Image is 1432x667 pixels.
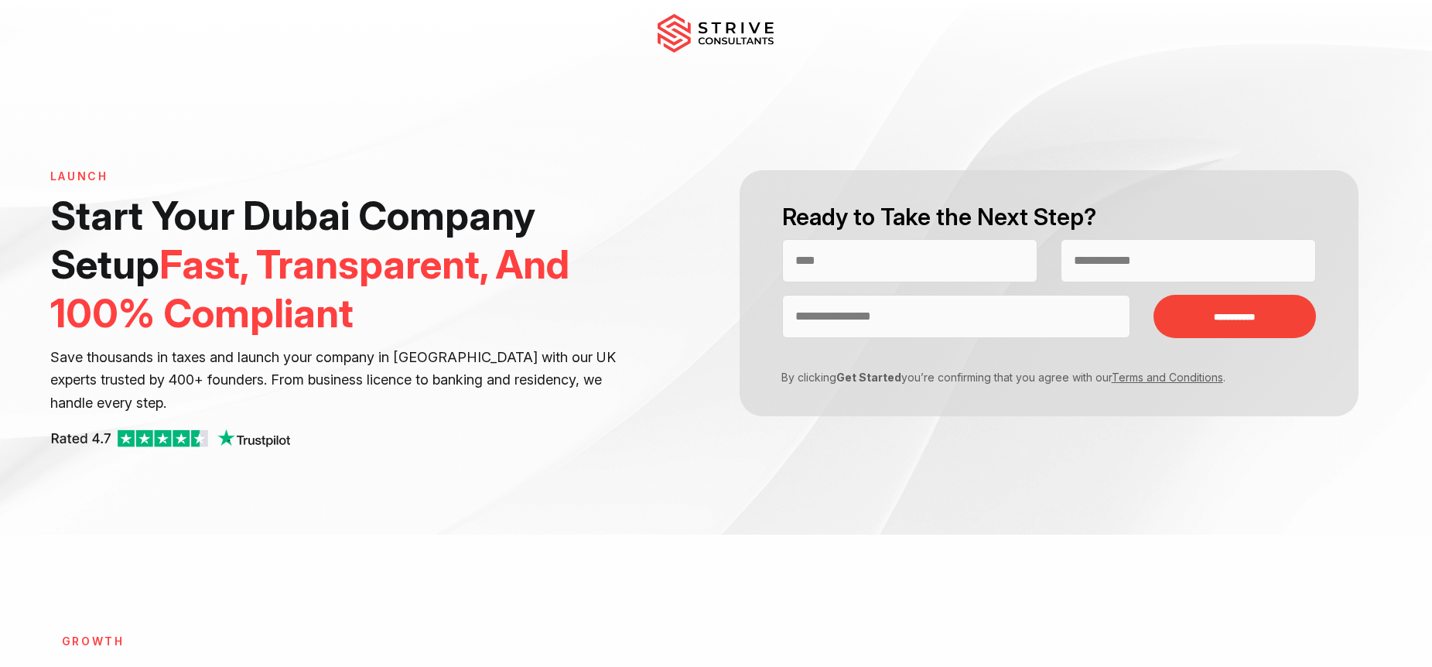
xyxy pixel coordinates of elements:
[62,635,705,648] h6: GROWTH
[50,191,623,338] h1: Start Your Dubai Company Setup
[782,201,1316,233] h2: Ready to Take the Next Step?
[50,170,623,183] h6: LAUNCH
[50,346,623,416] p: Save thousands in taxes and launch your company in [GEOGRAPHIC_DATA] with our UK experts trusted ...
[716,170,1382,416] form: Contact form
[658,14,774,53] img: main-logo.svg
[50,241,569,337] span: Fast, Transparent, And 100% Compliant
[1112,371,1223,384] a: Terms and Conditions
[771,369,1304,385] p: By clicking you’re confirming that you agree with our .
[836,371,901,384] strong: Get Started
